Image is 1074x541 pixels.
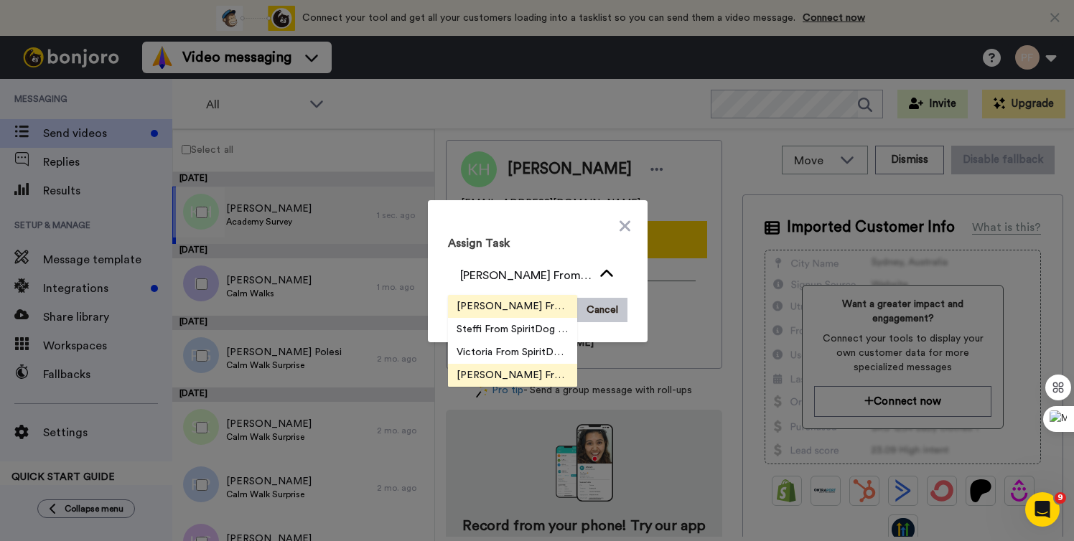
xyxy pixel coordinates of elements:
[448,299,577,314] span: [PERSON_NAME] From SpiritDog Training
[448,345,577,359] span: Victoria From SpiritDog Training
[448,368,577,382] span: [PERSON_NAME] From SpiritDog Training
[577,298,627,322] button: Cancel
[448,322,577,337] span: Steffi From SpiritDog Training
[448,235,627,252] h3: Assign Task
[460,267,592,284] div: [PERSON_NAME] From SpiritDog Training
[1025,492,1060,527] iframe: Intercom live chat
[1055,492,1066,504] span: 9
